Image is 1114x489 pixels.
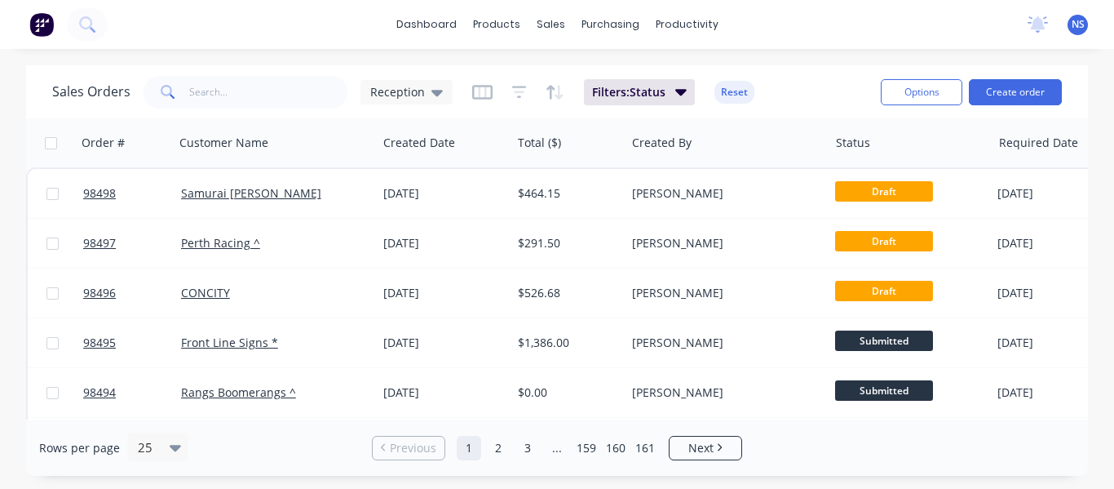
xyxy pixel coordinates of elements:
[603,436,628,460] a: Page 160
[370,83,425,100] span: Reception
[528,12,573,37] div: sales
[383,235,505,251] div: [DATE]
[835,231,933,251] span: Draft
[181,235,260,251] a: Perth Racing ^
[457,436,481,460] a: Page 1 is your current page
[189,76,348,109] input: Search...
[1072,17,1085,32] span: NS
[632,385,812,401] div: [PERSON_NAME]
[181,285,230,300] a: CONCITY
[969,79,1062,105] button: Create order
[632,285,812,301] div: [PERSON_NAME]
[835,380,933,401] span: Submitted
[486,436,511,460] a: Page 2
[835,281,933,301] span: Draft
[518,235,613,251] div: $291.50
[592,84,665,100] span: Filters: Status
[82,135,125,151] div: Order #
[518,385,613,401] div: $0.00
[83,418,181,467] a: 98493
[584,79,695,105] button: Filters:Status
[39,440,120,456] span: Rows per page
[83,185,116,202] span: 98498
[632,335,812,351] div: [PERSON_NAME]
[83,285,116,301] span: 98496
[714,81,754,104] button: Reset
[83,368,181,417] a: 98494
[383,135,455,151] div: Created Date
[383,185,505,202] div: [DATE]
[632,185,812,202] div: [PERSON_NAME]
[181,335,278,350] a: Front Line Signs *
[574,436,599,460] a: Page 159
[83,219,181,268] a: 98497
[388,12,465,37] a: dashboard
[383,285,505,301] div: [DATE]
[648,12,727,37] div: productivity
[518,135,561,151] div: Total ($)
[999,135,1078,151] div: Required Date
[383,335,505,351] div: [DATE]
[52,84,130,100] h1: Sales Orders
[83,269,181,318] a: 98496
[179,135,268,151] div: Customer Name
[390,440,436,456] span: Previous
[181,385,296,400] a: Rangs Boomerangs ^
[83,169,181,218] a: 98498
[181,185,321,201] a: Samurai [PERSON_NAME]
[632,235,812,251] div: [PERSON_NAME]
[373,440,444,456] a: Previous page
[670,440,741,456] a: Next page
[518,285,613,301] div: $526.68
[383,385,505,401] div: [DATE]
[83,235,116,251] span: 98497
[573,12,648,37] div: purchasing
[545,436,569,460] a: Jump forward
[515,436,540,460] a: Page 3
[83,385,116,401] span: 98494
[633,436,657,460] a: Page 161
[518,335,613,351] div: $1,386.00
[688,440,714,456] span: Next
[518,185,613,202] div: $464.15
[465,12,528,37] div: products
[835,331,933,351] span: Submitted
[835,181,933,202] span: Draft
[881,79,962,105] button: Options
[83,335,116,351] span: 98495
[836,135,870,151] div: Status
[632,135,692,151] div: Created By
[365,436,749,460] ul: Pagination
[29,12,54,37] img: Factory
[83,318,181,367] a: 98495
